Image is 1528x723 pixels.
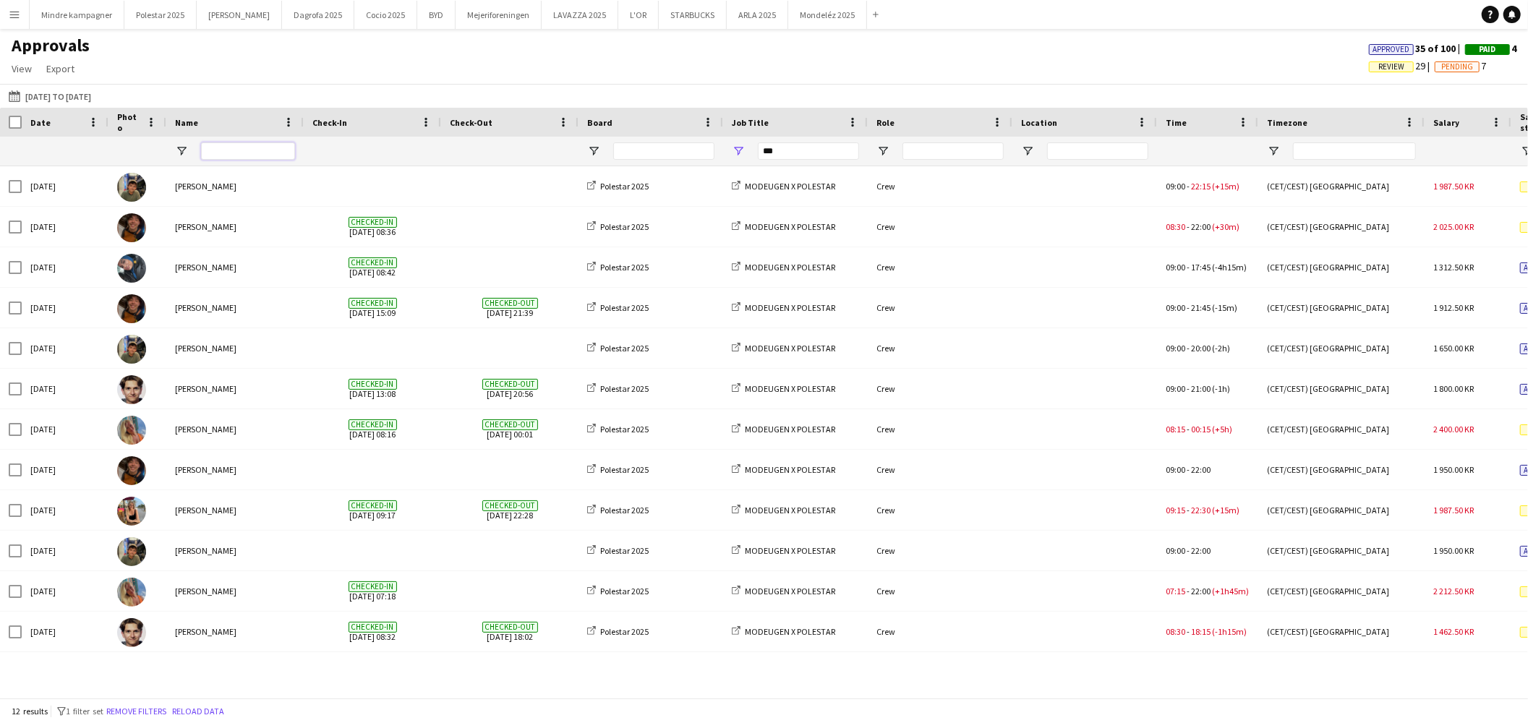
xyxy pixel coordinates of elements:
[1433,586,1474,596] span: 2 212.50 KR
[117,294,146,323] img: Maximiliano Urrutia Boerci
[124,1,197,29] button: Polestar 2025
[732,145,745,158] button: Open Filter Menu
[600,464,649,475] span: Polestar 2025
[732,424,835,435] a: MODEUGEN X POLESTAR
[197,1,282,29] button: [PERSON_NAME]
[587,262,649,273] a: Polestar 2025
[166,166,304,206] div: [PERSON_NAME]
[902,142,1004,160] input: Role Filter Input
[1258,207,1425,247] div: (CET/CEST) [GEOGRAPHIC_DATA]
[1373,45,1410,54] span: Approved
[1166,302,1185,313] span: 09:00
[312,490,432,530] span: [DATE] 09:17
[587,145,600,158] button: Open Filter Menu
[745,424,835,435] span: MODEUGEN X POLESTAR
[482,622,538,633] span: Checked-out
[1258,369,1425,408] div: (CET/CEST) [GEOGRAPHIC_DATA]
[745,464,835,475] span: MODEUGEN X POLESTAR
[1191,262,1211,273] span: 17:45
[1378,62,1404,72] span: Review
[1187,586,1190,596] span: -
[600,302,649,313] span: Polestar 2025
[587,221,649,232] a: Polestar 2025
[1212,262,1247,273] span: (-4h15m)
[600,424,649,435] span: Polestar 2025
[450,288,570,328] span: [DATE] 21:39
[22,328,108,368] div: [DATE]
[1187,343,1190,354] span: -
[1212,505,1239,515] span: (+15m)
[22,450,108,489] div: [DATE]
[745,626,835,637] span: MODEUGEN X POLESTAR
[1212,302,1237,313] span: (-15m)
[1166,221,1185,232] span: 08:30
[6,87,94,105] button: [DATE] to [DATE]
[482,379,538,390] span: Checked-out
[1191,586,1211,596] span: 22:00
[22,571,108,611] div: [DATE]
[1166,117,1187,128] span: Time
[542,1,618,29] button: LAVAZZA 2025
[1166,545,1185,556] span: 09:00
[349,419,397,430] span: Checked-in
[868,490,1012,530] div: Crew
[349,257,397,268] span: Checked-in
[1258,531,1425,570] div: (CET/CEST) [GEOGRAPHIC_DATA]
[1480,45,1496,54] span: Paid
[1465,42,1516,55] span: 4
[600,221,649,232] span: Polestar 2025
[1267,145,1280,158] button: Open Filter Menu
[117,173,146,202] img: Simon Zachariassen
[1433,545,1474,556] span: 1 950.00 KR
[1187,181,1190,192] span: -
[587,586,649,596] a: Polestar 2025
[618,1,659,29] button: L'OR
[354,1,417,29] button: Cocio 2025
[175,145,188,158] button: Open Filter Menu
[1187,221,1190,232] span: -
[868,409,1012,449] div: Crew
[1435,59,1486,72] span: 7
[12,62,32,75] span: View
[727,1,788,29] button: ARLA 2025
[868,612,1012,651] div: Crew
[312,409,432,449] span: [DATE] 08:16
[312,612,432,651] span: [DATE] 08:32
[22,288,108,328] div: [DATE]
[613,142,714,160] input: Board Filter Input
[349,622,397,633] span: Checked-in
[1191,181,1211,192] span: 22:15
[1191,302,1211,313] span: 21:45
[1187,383,1190,394] span: -
[482,298,538,309] span: Checked-out
[1212,181,1239,192] span: (+15m)
[22,490,108,530] div: [DATE]
[117,254,146,283] img: meliha elahi
[868,531,1012,570] div: Crew
[22,369,108,408] div: [DATE]
[600,586,649,596] span: Polestar 2025
[117,416,146,445] img: Sofie Klivager Andersen
[1433,383,1474,394] span: 1 800.00 KR
[745,383,835,394] span: MODEUGEN X POLESTAR
[732,343,835,354] a: MODEUGEN X POLESTAR
[349,581,397,592] span: Checked-in
[1166,181,1185,192] span: 09:00
[659,1,727,29] button: STARBUCKS
[1191,424,1211,435] span: 00:15
[587,505,649,515] a: Polestar 2025
[600,262,649,273] span: Polestar 2025
[201,142,295,160] input: Name Filter Input
[482,419,538,430] span: Checked-out
[30,117,51,128] span: Date
[587,343,649,354] a: Polestar 2025
[1267,117,1307,128] span: Timezone
[349,298,397,309] span: Checked-in
[1166,586,1185,596] span: 07:15
[175,117,198,128] span: Name
[868,288,1012,328] div: Crew
[1187,626,1190,637] span: -
[1166,383,1185,394] span: 09:00
[22,612,108,651] div: [DATE]
[587,626,649,637] a: Polestar 2025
